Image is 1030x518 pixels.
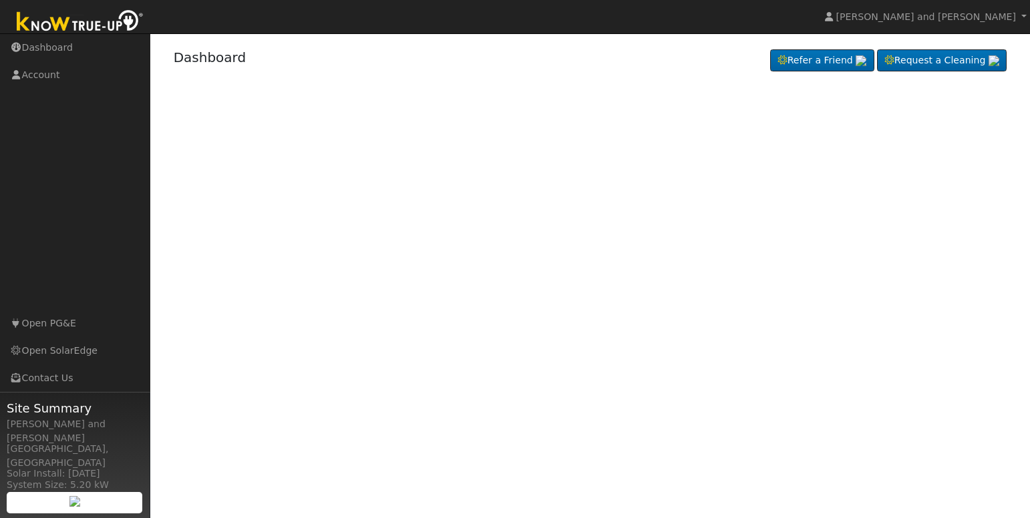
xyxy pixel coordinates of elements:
img: retrieve [989,55,999,66]
img: retrieve [69,496,80,507]
div: [GEOGRAPHIC_DATA], [GEOGRAPHIC_DATA] [7,442,143,470]
div: [PERSON_NAME] and [PERSON_NAME] [7,417,143,445]
a: Refer a Friend [770,49,874,72]
a: Request a Cleaning [877,49,1007,72]
span: Site Summary [7,399,143,417]
img: retrieve [856,55,866,66]
a: Dashboard [174,49,246,65]
div: System Size: 5.20 kW [7,478,143,492]
div: Solar Install: [DATE] [7,467,143,481]
img: Know True-Up [10,7,150,37]
span: [PERSON_NAME] and [PERSON_NAME] [836,11,1016,22]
